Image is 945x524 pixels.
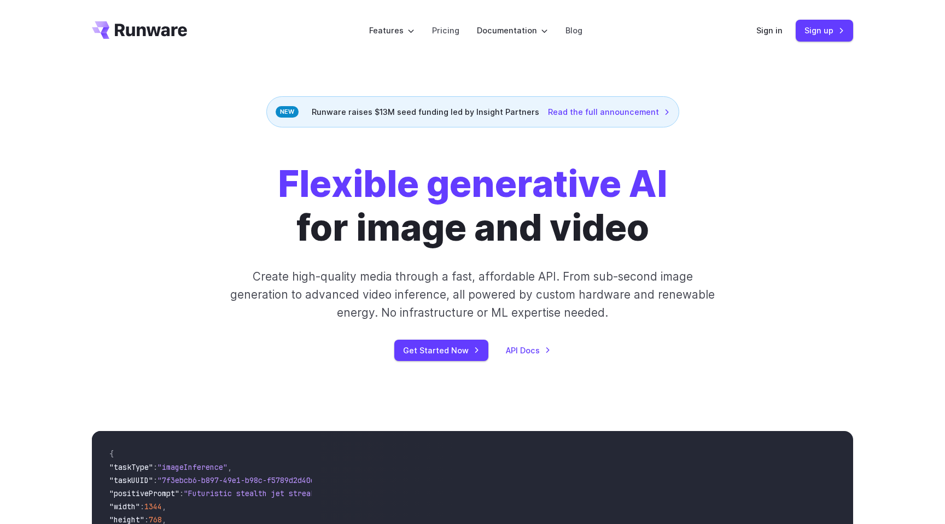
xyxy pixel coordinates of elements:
a: Sign up [796,20,853,41]
span: "imageInference" [157,462,227,472]
strong: Flexible generative AI [278,162,667,206]
span: 1344 [144,502,162,511]
p: Create high-quality media through a fast, affordable API. From sub-second image generation to adv... [229,267,716,322]
span: "taskUUID" [109,475,153,485]
div: Runware raises $13M seed funding led by Insight Partners [266,96,679,127]
span: : [153,462,157,472]
span: : [153,475,157,485]
span: "Futuristic stealth jet streaking through a neon-lit cityscape with glowing purple exhaust" [184,488,582,498]
span: "positivePrompt" [109,488,179,498]
a: Blog [565,24,582,37]
a: Sign in [756,24,783,37]
h1: for image and video [278,162,667,250]
label: Features [369,24,415,37]
span: , [227,462,232,472]
label: Documentation [477,24,548,37]
span: : [179,488,184,498]
span: "7f3ebcb6-b897-49e1-b98c-f5789d2d40d7" [157,475,324,485]
a: Go to / [92,21,187,39]
a: API Docs [506,344,551,357]
span: , [162,502,166,511]
span: "taskType" [109,462,153,472]
a: Read the full announcement [548,106,670,118]
span: { [109,449,114,459]
a: Pricing [432,24,459,37]
span: : [140,502,144,511]
span: "width" [109,502,140,511]
a: Get Started Now [394,340,488,361]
